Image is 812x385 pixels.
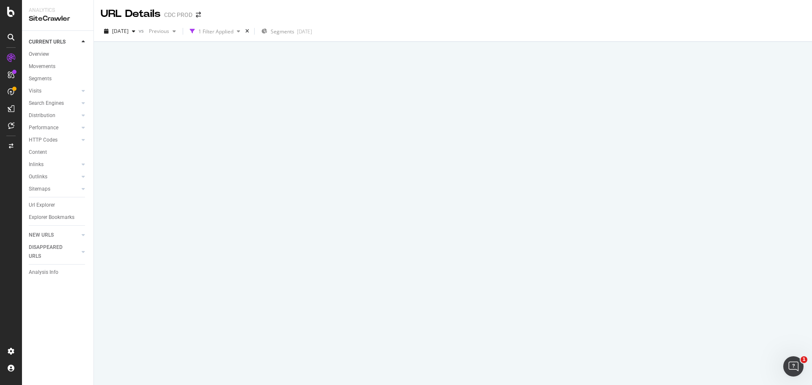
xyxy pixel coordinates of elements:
[196,12,201,18] div: arrow-right-arrow-left
[29,213,74,222] div: Explorer Bookmarks
[29,7,87,14] div: Analytics
[29,50,49,59] div: Overview
[29,172,79,181] a: Outlinks
[29,213,88,222] a: Explorer Bookmarks
[145,27,169,35] span: Previous
[198,28,233,35] div: 1 Filter Applied
[801,356,807,363] span: 1
[29,99,79,108] a: Search Engines
[187,25,244,38] button: 1 Filter Applied
[139,27,145,34] span: vs
[29,14,87,24] div: SiteCrawler
[29,123,79,132] a: Performance
[29,87,79,96] a: Visits
[145,25,179,38] button: Previous
[29,243,71,261] div: DISAPPEARED URLS
[29,136,58,145] div: HTTP Codes
[29,136,79,145] a: HTTP Codes
[29,268,88,277] a: Analysis Info
[29,172,47,181] div: Outlinks
[29,268,58,277] div: Analysis Info
[297,28,312,35] div: [DATE]
[29,87,41,96] div: Visits
[29,62,88,71] a: Movements
[271,28,294,35] span: Segments
[164,11,192,19] div: CDC PROD
[258,25,315,38] button: Segments[DATE]
[29,74,52,83] div: Segments
[29,148,47,157] div: Content
[29,74,88,83] a: Segments
[29,38,66,46] div: CURRENT URLS
[29,148,88,157] a: Content
[29,123,58,132] div: Performance
[101,7,161,21] div: URL Details
[29,160,79,169] a: Inlinks
[29,185,50,194] div: Sitemaps
[29,185,79,194] a: Sitemaps
[29,201,88,210] a: Url Explorer
[29,111,79,120] a: Distribution
[29,99,64,108] div: Search Engines
[29,231,79,240] a: NEW URLS
[29,160,44,169] div: Inlinks
[101,25,139,38] button: [DATE]
[244,27,251,35] div: times
[29,201,55,210] div: Url Explorer
[29,50,88,59] a: Overview
[29,38,79,46] a: CURRENT URLS
[783,356,804,377] iframe: Intercom live chat
[112,27,129,35] span: 2025 Sep. 26th
[29,243,79,261] a: DISAPPEARED URLS
[29,231,54,240] div: NEW URLS
[29,111,55,120] div: Distribution
[29,62,55,71] div: Movements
